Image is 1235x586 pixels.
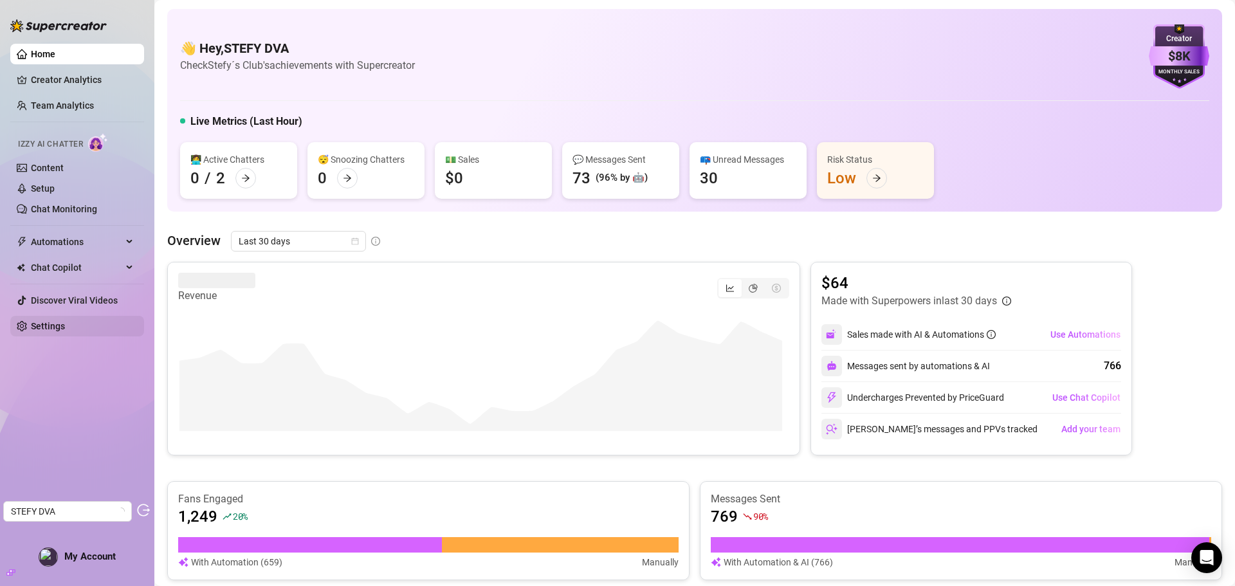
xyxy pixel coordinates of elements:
div: Undercharges Prevented by PriceGuard [821,387,1004,408]
span: line-chart [726,284,735,293]
span: loading [116,507,125,516]
a: Home [31,49,55,59]
button: Use Automations [1050,324,1121,345]
img: svg%3e [711,555,721,569]
article: Manually [1175,555,1211,569]
div: 73 [572,168,590,188]
article: Revenue [178,288,255,304]
a: Discover Viral Videos [31,295,118,306]
div: Risk Status [827,152,924,167]
span: Izzy AI Chatter [18,138,83,151]
span: calendar [351,237,359,245]
span: Add your team [1061,424,1121,434]
a: Chat Monitoring [31,204,97,214]
span: Last 30 days [239,232,358,251]
article: Messages Sent [711,492,1211,506]
span: My Account [64,551,116,562]
div: Messages sent by automations & AI [821,356,990,376]
span: build [6,568,15,577]
div: $0 [445,168,463,188]
div: 766 [1104,358,1121,374]
article: Made with Superpowers in last 30 days [821,293,997,309]
span: 90 % [753,510,768,522]
div: 0 [190,168,199,188]
a: Team Analytics [31,100,94,111]
span: Use Automations [1050,329,1121,340]
a: Creator Analytics [31,69,134,90]
img: purple-badge-B9DA21FR.svg [1149,24,1209,89]
button: Use Chat Copilot [1052,387,1121,408]
div: $8K [1149,46,1209,66]
span: STEFY DVA [11,502,124,521]
div: 💬 Messages Sent [572,152,669,167]
span: pie-chart [749,284,758,293]
h4: 👋 Hey, STEFY DVA [180,39,415,57]
a: Setup [31,183,55,194]
span: 20 % [233,510,248,522]
img: svg%3e [826,423,837,435]
div: segmented control [717,278,789,298]
article: $64 [821,273,1011,293]
article: Overview [167,231,221,250]
img: logo-BBDzfeDw.svg [10,19,107,32]
span: arrow-right [241,174,250,183]
span: Chat Copilot [31,257,122,278]
div: 2 [216,168,225,188]
div: Sales made with AI & Automations [847,327,996,342]
span: Automations [31,232,122,252]
img: svg%3e [178,555,188,569]
span: Use Chat Copilot [1052,392,1121,403]
span: info-circle [1002,297,1011,306]
a: Content [31,163,64,173]
article: With Automation (659) [191,555,282,569]
img: AI Chatter [88,133,108,152]
div: 😴 Snoozing Chatters [318,152,414,167]
div: Creator [1149,33,1209,45]
div: Open Intercom Messenger [1191,542,1222,573]
span: dollar-circle [772,284,781,293]
div: 30 [700,168,718,188]
div: (96% by 🤖) [596,170,648,186]
article: 1,249 [178,506,217,527]
div: 📪 Unread Messages [700,152,796,167]
div: 0 [318,168,327,188]
article: Check Stefy´s Club's achievements with Supercreator [180,57,415,73]
div: Monthly Sales [1149,68,1209,77]
span: fall [743,512,752,521]
img: svg%3e [826,329,837,340]
div: 💵 Sales [445,152,542,167]
img: svg%3e [826,392,837,403]
article: 769 [711,506,738,527]
article: With Automation & AI (766) [724,555,833,569]
span: info-circle [371,237,380,246]
img: svg%3e [827,361,837,371]
article: Fans Engaged [178,492,679,506]
a: Settings [31,321,65,331]
span: info-circle [987,330,996,339]
span: thunderbolt [17,237,27,247]
div: [PERSON_NAME]’s messages and PPVs tracked [821,419,1038,439]
h5: Live Metrics (Last Hour) [190,114,302,129]
span: arrow-right [343,174,352,183]
div: 👩‍💻 Active Chatters [190,152,287,167]
span: logout [137,504,150,517]
button: Add your team [1061,419,1121,439]
img: profilePics%2Fqht6QgC3YSM5nHrYR1G2uRKaphB3.jpeg [39,548,57,566]
img: Chat Copilot [17,263,25,272]
span: arrow-right [872,174,881,183]
article: Manually [642,555,679,569]
span: rise [223,512,232,521]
